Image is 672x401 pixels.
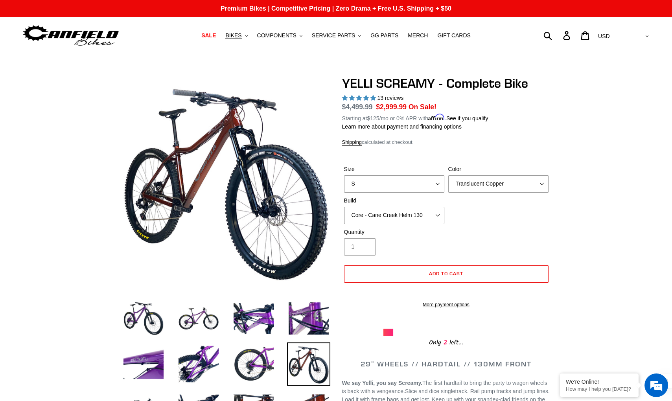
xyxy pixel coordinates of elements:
[177,297,220,340] img: Load image into Gallery viewer, YELLI SCREAMY - Complete Bike
[446,115,488,121] a: See if you qualify - Learn more about Affirm Financing (opens in modal)
[361,359,532,368] span: 29" WHEELS // HARDTAIL // 130MM FRONT
[344,165,444,173] label: Size
[122,297,165,340] img: Load image into Gallery viewer, YELLI SCREAMY - Complete Bike
[177,342,220,386] img: Load image into Gallery viewer, YELLI SCREAMY - Complete Bike
[441,338,449,348] span: 2
[344,265,549,283] button: Add to cart
[4,215,150,242] textarea: Type your message and hit 'Enter'
[429,270,463,276] span: Add to cart
[342,380,547,394] span: The first hardtail to bring the party to wagon wheels is back with a vengeance.
[342,380,423,386] b: We say Yelli, you say Screamy.
[232,342,275,386] img: Load image into Gallery viewer, YELLI SCREAMY - Complete Bike
[287,342,330,386] img: Load image into Gallery viewer, YELLI SCREAMY - Complete Bike
[232,297,275,340] img: Load image into Gallery viewer, YELLI SCREAMY - Complete Bike
[366,30,402,41] a: GG PARTS
[566,379,633,385] div: We're Online!
[342,112,488,123] p: Starting at /mo or 0% APR with .
[342,123,462,130] a: Learn more about payment and financing options
[25,39,45,59] img: d_696896380_company_1647369064580_696896380
[448,165,549,173] label: Color
[225,32,241,39] span: BIKES
[370,32,398,39] span: GG PARTS
[409,102,436,112] span: On Sale!
[129,4,148,23] div: Minimize live chat window
[22,23,120,48] img: Canfield Bikes
[437,32,471,39] span: GIFT CARDS
[221,30,251,41] button: BIKES
[428,114,445,121] span: Affirm
[46,99,109,178] span: We're online!
[53,44,144,54] div: Chat with us now
[9,43,20,55] div: Navigation go back
[342,139,362,146] a: Shipping
[404,30,432,41] a: MERCH
[253,30,306,41] button: COMPONENTS
[383,336,509,348] div: Only left...
[367,115,379,121] span: $125
[377,95,403,101] span: 13 reviews
[344,301,549,308] a: More payment options
[344,197,444,205] label: Build
[201,32,216,39] span: SALE
[287,297,330,340] img: Load image into Gallery viewer, YELLI SCREAMY - Complete Bike
[344,228,444,236] label: Quantity
[342,95,377,101] span: 5.00 stars
[342,138,550,146] div: calculated at checkout.
[122,342,165,386] img: Load image into Gallery viewer, YELLI SCREAMY - Complete Bike
[342,76,550,91] h1: YELLI SCREAMY - Complete Bike
[308,30,365,41] button: SERVICE PARTS
[257,32,296,39] span: COMPONENTS
[376,103,407,111] span: $2,999.99
[312,32,355,39] span: SERVICE PARTS
[342,103,373,111] s: $4,499.99
[433,30,475,41] a: GIFT CARDS
[197,30,220,41] a: SALE
[408,32,428,39] span: MERCH
[548,27,568,44] input: Search
[566,386,633,392] p: How may I help you today?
